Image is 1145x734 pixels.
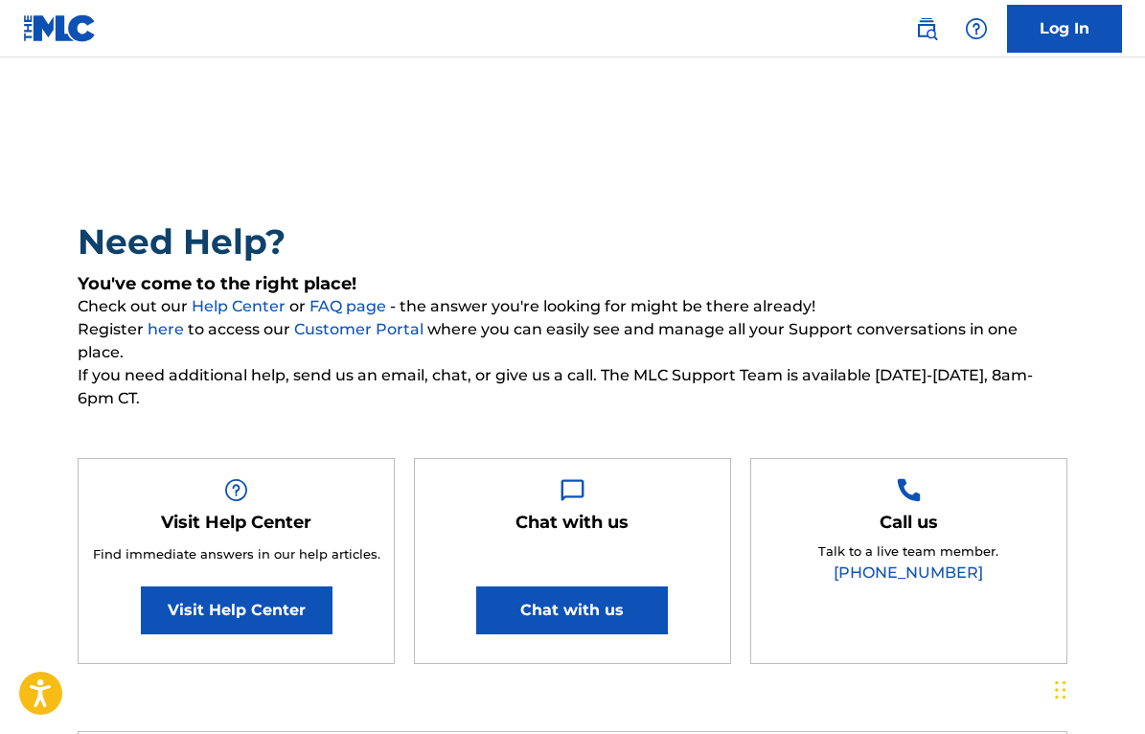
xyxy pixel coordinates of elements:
[309,297,390,315] a: FAQ page
[561,478,584,502] img: Help Box Image
[818,542,998,562] p: Talk to a live team member.
[161,512,311,534] h5: Visit Help Center
[78,273,1066,295] h5: You've come to the right place!
[148,320,188,338] a: here
[515,512,629,534] h5: Chat with us
[1007,5,1122,53] a: Log In
[1049,642,1145,734] iframe: Chat Widget
[897,478,921,502] img: Help Box Image
[224,478,248,502] img: Help Box Image
[78,295,1066,318] span: Check out our or - the answer you're looking for might be there already!
[965,17,988,40] img: help
[78,364,1066,410] span: If you need additional help, send us an email, chat, or give us a call. The MLC Support Team is a...
[834,563,983,582] a: [PHONE_NUMBER]
[78,318,1066,364] span: Register to access our where you can easily see and manage all your Support conversations in one ...
[880,512,938,534] h5: Call us
[294,320,427,338] a: Customer Portal
[907,10,946,48] a: Public Search
[78,220,1066,264] h2: Need Help?
[476,586,668,634] button: Chat with us
[1055,661,1066,719] div: Drag
[141,586,332,634] a: Visit Help Center
[957,10,996,48] div: Help
[915,17,938,40] img: search
[23,14,97,42] img: MLC Logo
[192,297,289,315] a: Help Center
[93,546,380,562] span: Find immediate answers in our help articles.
